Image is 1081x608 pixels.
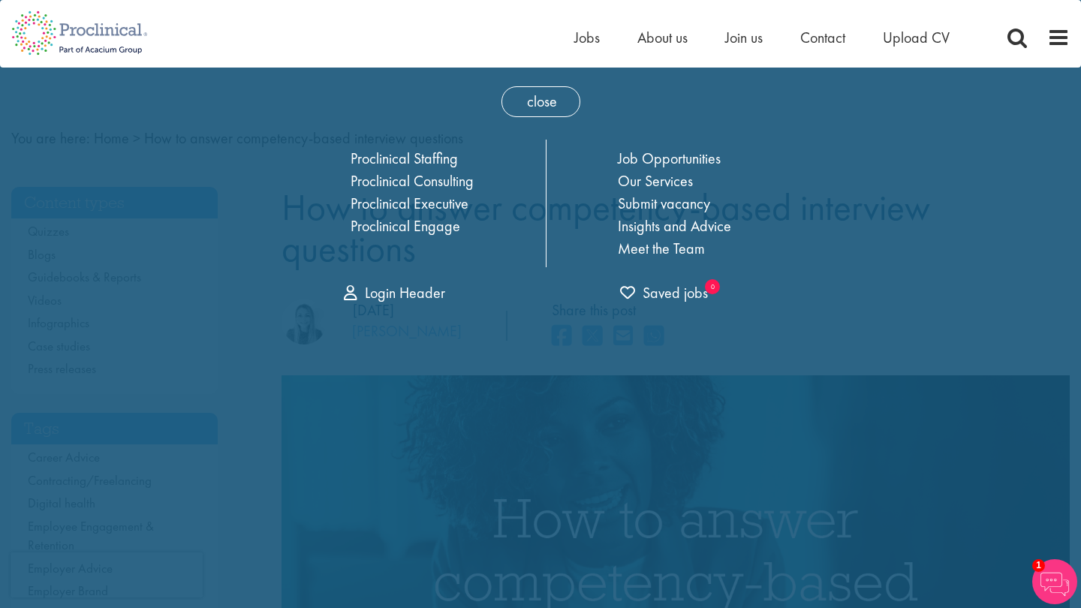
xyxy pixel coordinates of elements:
a: Proclinical Engage [351,216,460,236]
a: Proclinical Consulting [351,171,474,191]
a: Login Header [344,283,445,302]
span: 1 [1032,559,1045,572]
a: 0 jobs in shortlist [620,282,708,304]
a: Proclinical Staffing [351,149,458,168]
a: Submit vacancy [618,194,710,213]
span: Saved jobs [620,283,708,302]
img: Chatbot [1032,559,1077,604]
a: About us [637,28,688,47]
a: Jobs [574,28,600,47]
span: close [501,86,580,117]
a: Our Services [618,171,693,191]
a: Insights and Advice [618,216,731,236]
a: Proclinical Executive [351,194,468,213]
a: Upload CV [883,28,950,47]
a: Meet the Team [618,239,705,258]
a: Job Opportunities [618,149,721,168]
sub: 0 [705,279,720,294]
a: Join us [725,28,763,47]
a: Contact [800,28,845,47]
